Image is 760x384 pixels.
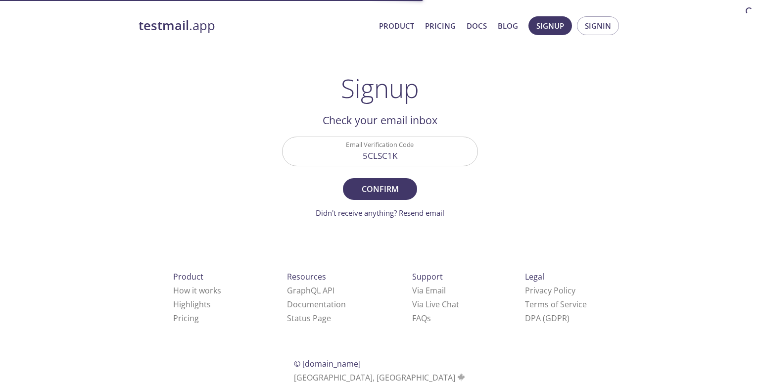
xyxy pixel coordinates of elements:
span: Confirm [354,182,406,196]
a: Docs [467,19,487,32]
span: Product [173,271,203,282]
button: Signin [577,16,619,35]
a: Pricing [425,19,456,32]
a: Blog [498,19,518,32]
h2: Check your email inbox [282,112,478,129]
span: Signin [585,19,611,32]
span: Signup [536,19,564,32]
h1: Signup [341,73,419,103]
span: s [427,313,431,324]
strong: testmail [139,17,189,34]
span: [GEOGRAPHIC_DATA], [GEOGRAPHIC_DATA] [294,372,467,383]
a: Via Email [412,285,446,296]
span: Support [412,271,443,282]
a: Highlights [173,299,211,310]
button: Signup [528,16,572,35]
span: Legal [525,271,544,282]
a: DPA (GDPR) [525,313,570,324]
a: testmail.app [139,17,371,34]
a: Privacy Policy [525,285,575,296]
a: FAQ [412,313,431,324]
a: GraphQL API [287,285,334,296]
button: Confirm [343,178,417,200]
span: © [DOMAIN_NAME] [294,358,361,369]
a: Product [379,19,414,32]
a: Status Page [287,313,331,324]
a: Pricing [173,313,199,324]
a: Documentation [287,299,346,310]
a: Terms of Service [525,299,587,310]
a: Didn't receive anything? Resend email [316,208,444,218]
a: How it works [173,285,221,296]
span: Resources [287,271,326,282]
a: Via Live Chat [412,299,459,310]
